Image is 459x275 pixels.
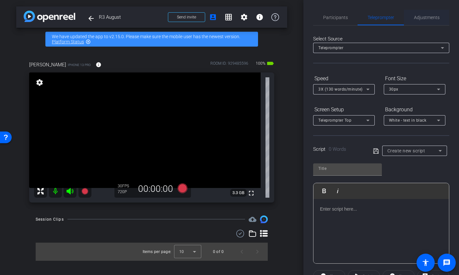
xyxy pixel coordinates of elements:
[230,189,247,197] span: 3.3 GB
[329,146,346,152] span: 0 Words
[318,165,377,172] input: Title
[118,183,134,189] div: 30
[368,15,394,20] span: Teleprompter
[422,259,430,267] mat-icon: accessibility
[209,13,217,21] mat-icon: account_box
[177,15,196,20] span: Send invite
[313,35,449,43] div: Select Source
[256,13,264,21] mat-icon: info
[249,215,256,223] span: Destinations for your clips
[247,189,255,197] mat-icon: fullscreen
[384,104,445,115] div: Background
[134,183,177,194] div: 00:00:00
[313,146,364,153] div: Script
[318,46,343,50] span: Teleprompter
[384,73,445,84] div: Font Size
[332,184,344,197] button: Italic (⌘I)
[389,118,427,123] span: White - text in black
[255,58,266,69] span: 100%
[389,87,398,92] span: 30px
[260,215,268,223] img: Session clips
[234,244,250,259] button: Previous page
[213,248,224,255] div: 0 of 0
[122,184,129,188] span: FPS
[168,12,205,22] button: Send invite
[250,244,265,259] button: Next page
[313,104,375,115] div: Screen Setup
[318,118,351,123] span: Teleprompter Top
[249,215,256,223] mat-icon: cloud_upload
[29,61,66,68] span: [PERSON_NAME]
[118,189,134,194] div: 720P
[143,248,171,255] div: Items per page:
[68,62,91,67] span: iPhone 13 Pro
[387,148,425,153] span: Create new script
[414,15,440,20] span: Adjustments
[323,15,348,20] span: Participants
[96,62,101,68] mat-icon: info
[99,11,164,24] span: R3 August
[86,39,91,44] mat-icon: highlight_off
[266,60,274,67] mat-icon: battery_std
[240,13,248,21] mat-icon: settings
[35,79,44,86] mat-icon: settings
[24,11,75,22] img: app-logo
[443,259,451,267] mat-icon: message
[52,39,84,44] a: Platform Status
[45,32,258,47] div: We have updated the app to v2.15.0. Please make sure the mobile user has the newest version.
[225,13,232,21] mat-icon: grid_on
[210,60,248,70] div: ROOM ID: 929485596
[313,73,375,84] div: Speed
[318,184,330,197] button: Bold (⌘B)
[36,216,64,223] div: Session Clips
[318,87,363,92] span: 3X (130 words/minute)
[87,15,95,22] mat-icon: arrow_back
